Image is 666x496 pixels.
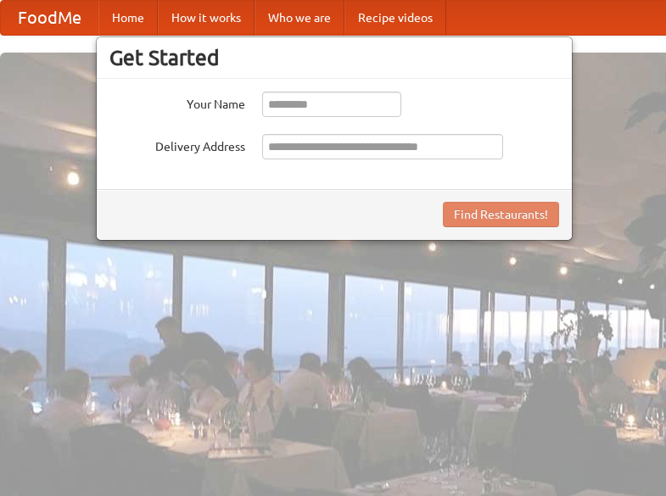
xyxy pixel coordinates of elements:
[344,1,446,35] a: Recipe videos
[158,1,255,35] a: How it works
[109,134,245,155] label: Delivery Address
[109,92,245,113] label: Your Name
[443,202,559,227] button: Find Restaurants!
[255,1,344,35] a: Who we are
[98,1,158,35] a: Home
[1,1,98,35] a: FoodMe
[109,45,559,70] h3: Get Started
